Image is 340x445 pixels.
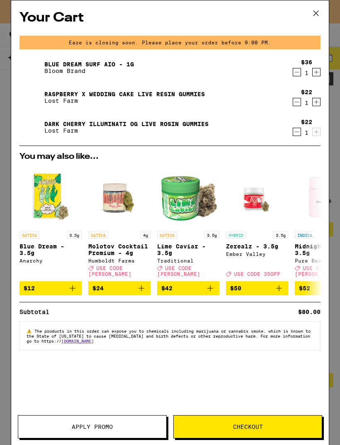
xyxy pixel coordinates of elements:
[88,231,108,239] p: SATIVA
[157,281,219,295] button: Add to bag
[293,98,301,106] button: Decrement
[312,98,321,106] button: Increment
[88,258,151,263] div: Humboldt Farms
[19,258,82,263] div: Anarchy
[18,415,167,438] button: Apply Promo
[233,424,263,430] span: Checkout
[141,231,151,239] p: 4g
[44,127,209,134] p: Lost Farm
[299,285,310,292] span: $52
[226,165,288,227] img: Ember Valley - Zerealz - 3.5g
[301,89,312,95] div: $22
[72,424,113,430] span: Apply Promo
[301,59,312,66] div: $36
[88,281,151,295] button: Add to bag
[44,91,205,97] a: Raspberry x Wedding Cake Live Resin Gummies
[273,231,288,239] p: 3.5g
[234,272,280,277] span: USE CODE 35OFF
[157,231,177,239] p: SATIVA
[293,68,301,76] button: Decrement
[24,285,35,292] span: $12
[226,243,288,250] p: Zerealz - 3.5g
[161,285,172,292] span: $42
[19,309,55,315] div: Subtotal
[19,153,321,161] h2: You may also like...
[27,328,34,333] span: ⚠️
[88,265,131,277] span: USE CODE [PERSON_NAME]
[44,121,209,127] a: Dark Cherry Illuminati OG Live Rosin Gummies
[19,36,321,49] div: Eaze is closing soon. Please place your order before 9:00 PM.
[157,258,219,263] div: Traditional
[19,116,43,139] img: Dark Cherry Illuminati OG Live Rosin Gummies
[88,165,151,281] a: Open page for Molotov Cocktail Premium - 4g from Humboldt Farms
[88,243,151,256] p: Molotov Cocktail Premium - 4g
[44,97,205,104] p: Lost Farm
[19,165,82,281] a: Open page for Blue Dream - 3.5g from Anarchy
[226,281,288,295] button: Add to bag
[295,265,338,277] span: USE CODE [PERSON_NAME]
[312,128,321,136] button: Increment
[19,243,82,256] p: Blue Dream - 3.5g
[298,309,321,315] div: $80.00
[19,56,43,79] img: Blue Dream Surf AIO - 1g
[301,100,312,106] div: 1
[157,165,219,227] img: Traditional - Lime Caviar - 3.5g
[19,281,82,295] button: Add to bag
[27,328,311,343] span: The products in this order can expose you to chemicals including marijuana or cannabis smoke, whi...
[44,68,134,74] p: Bloom Brand
[226,251,288,257] div: Ember Valley
[157,165,219,281] a: Open page for Lime Caviar - 3.5g from Traditional
[226,165,288,281] a: Open page for Zerealz - 3.5g from Ember Valley
[301,70,312,76] div: 1
[173,415,322,438] button: Checkout
[88,165,151,227] img: Humboldt Farms - Molotov Cocktail Premium - 4g
[226,231,246,239] p: HYBRID
[230,285,241,292] span: $50
[295,231,315,239] p: INDICA
[19,9,321,27] h2: Your Cart
[204,231,219,239] p: 3.5g
[301,129,312,136] div: 1
[44,61,134,68] a: Blue Dream Surf AIO - 1g
[19,165,82,227] img: Anarchy - Blue Dream - 3.5g
[293,128,301,136] button: Decrement
[92,285,104,292] span: $24
[301,119,312,125] div: $22
[157,243,219,256] p: Lime Caviar - 3.5g
[5,6,60,12] span: Hi. Need any help?
[67,231,82,239] p: 3.5g
[157,265,200,277] span: USE CODE [PERSON_NAME]
[61,338,94,343] a: [DOMAIN_NAME]
[19,86,43,109] img: Raspberry x Wedding Cake Live Resin Gummies
[312,68,321,76] button: Increment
